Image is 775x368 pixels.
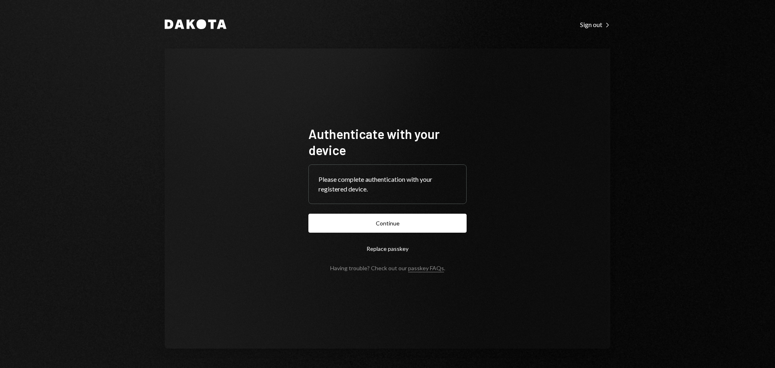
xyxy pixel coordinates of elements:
[308,126,467,158] h1: Authenticate with your device
[330,265,445,271] div: Having trouble? Check out our .
[308,239,467,258] button: Replace passkey
[408,265,444,272] a: passkey FAQs
[580,20,610,29] a: Sign out
[308,214,467,233] button: Continue
[318,175,457,194] div: Please complete authentication with your registered device.
[580,21,610,29] div: Sign out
